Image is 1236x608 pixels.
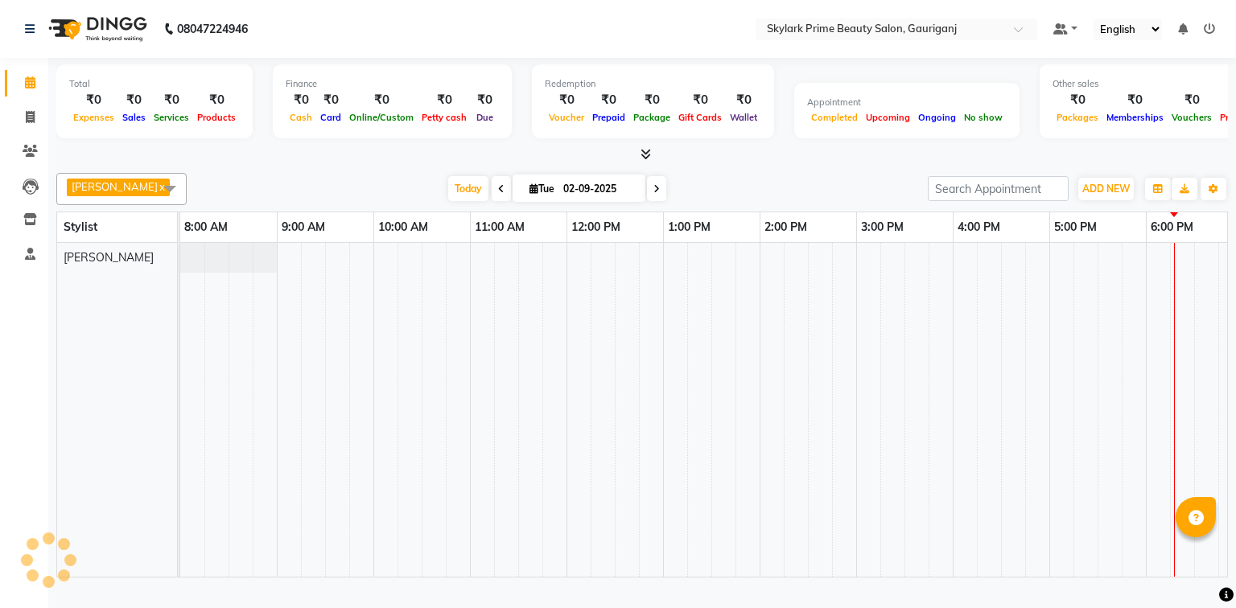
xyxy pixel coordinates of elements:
[545,91,588,109] div: ₹0
[1053,91,1102,109] div: ₹0
[150,91,193,109] div: ₹0
[118,112,150,123] span: Sales
[150,112,193,123] span: Services
[41,6,151,51] img: logo
[1147,216,1197,239] a: 6:00 PM
[278,216,329,239] a: 9:00 AM
[914,112,960,123] span: Ongoing
[1082,183,1130,195] span: ADD NEW
[64,220,97,234] span: Stylist
[418,112,471,123] span: Petty cash
[448,176,488,201] span: Today
[193,112,240,123] span: Products
[193,91,240,109] div: ₹0
[807,112,862,123] span: Completed
[177,6,248,51] b: 08047224946
[1078,178,1134,200] button: ADD NEW
[726,91,761,109] div: ₹0
[69,112,118,123] span: Expenses
[316,91,345,109] div: ₹0
[472,112,497,123] span: Due
[72,180,158,193] span: [PERSON_NAME]
[1102,91,1168,109] div: ₹0
[1053,112,1102,123] span: Packages
[1050,216,1101,239] a: 5:00 PM
[726,112,761,123] span: Wallet
[69,77,240,91] div: Total
[928,176,1069,201] input: Search Appointment
[588,91,629,109] div: ₹0
[760,216,811,239] a: 2:00 PM
[69,91,118,109] div: ₹0
[471,91,499,109] div: ₹0
[286,91,316,109] div: ₹0
[664,216,715,239] a: 1:00 PM
[286,112,316,123] span: Cash
[374,216,432,239] a: 10:00 AM
[1168,112,1216,123] span: Vouchers
[588,112,629,123] span: Prepaid
[674,91,726,109] div: ₹0
[118,91,150,109] div: ₹0
[180,216,232,239] a: 8:00 AM
[960,112,1007,123] span: No show
[471,216,529,239] a: 11:00 AM
[1168,91,1216,109] div: ₹0
[857,216,908,239] a: 3:00 PM
[64,250,154,265] span: [PERSON_NAME]
[525,183,558,195] span: Tue
[674,112,726,123] span: Gift Cards
[418,91,471,109] div: ₹0
[629,91,674,109] div: ₹0
[558,177,639,201] input: 2025-09-02
[545,77,761,91] div: Redemption
[629,112,674,123] span: Package
[345,112,418,123] span: Online/Custom
[545,112,588,123] span: Voucher
[807,96,1007,109] div: Appointment
[1102,112,1168,123] span: Memberships
[345,91,418,109] div: ₹0
[316,112,345,123] span: Card
[954,216,1004,239] a: 4:00 PM
[567,216,624,239] a: 12:00 PM
[862,112,914,123] span: Upcoming
[286,77,499,91] div: Finance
